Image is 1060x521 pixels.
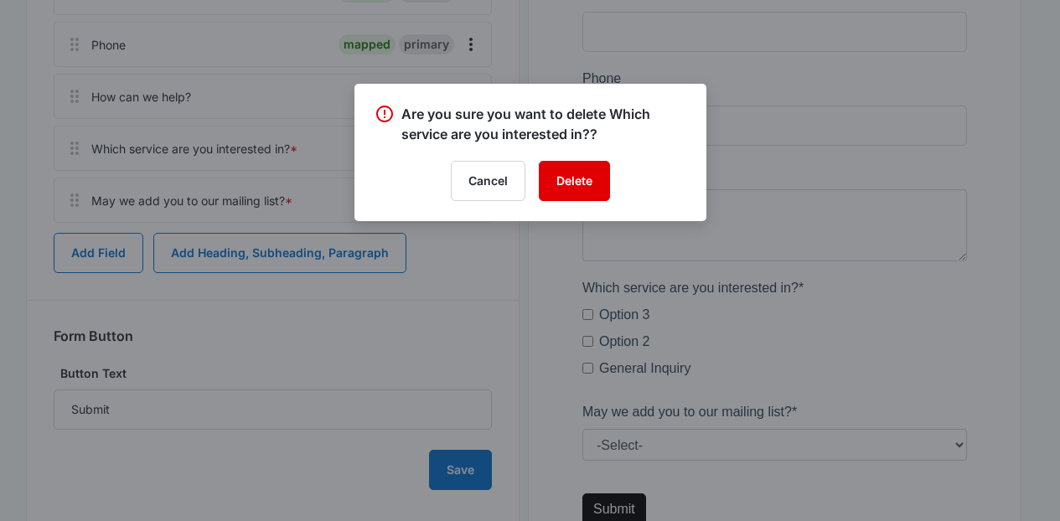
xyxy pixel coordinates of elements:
[401,104,686,144] p: Are you sure you want to delete Which service are you interested in??
[17,451,67,471] label: Option 2
[17,424,67,444] label: Option 3
[539,161,610,201] button: Delete
[451,161,525,201] button: Cancel
[17,477,108,498] label: General Inquiry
